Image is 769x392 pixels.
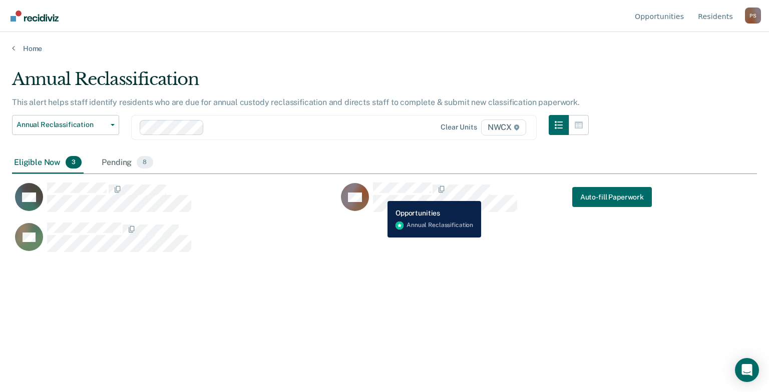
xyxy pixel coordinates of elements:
span: 8 [137,156,153,169]
div: CaseloadOpportunityCell-00490367 [338,182,664,222]
div: Annual Reclassification [12,69,589,97]
div: CaseloadOpportunityCell-00445204 [12,182,338,222]
div: Eligible Now3 [12,152,84,174]
a: Home [12,44,757,53]
span: Annual Reclassification [17,120,107,129]
span: NWCX [481,119,526,135]
a: Navigate to form link [572,187,652,207]
span: 3 [66,156,82,169]
div: CaseloadOpportunityCell-00615249 [12,222,338,262]
p: This alert helps staff identify residents who are due for annual custody reclassification and dir... [12,97,580,107]
button: Profile dropdown button [745,7,761,23]
img: Recidiviz [11,10,59,21]
button: Auto-fill Paperwork [572,187,652,207]
div: Open Intercom Messenger [735,358,759,382]
div: P S [745,7,761,23]
div: Pending8 [100,152,155,174]
button: Annual Reclassification [12,115,119,135]
div: Clear units [441,123,477,131]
